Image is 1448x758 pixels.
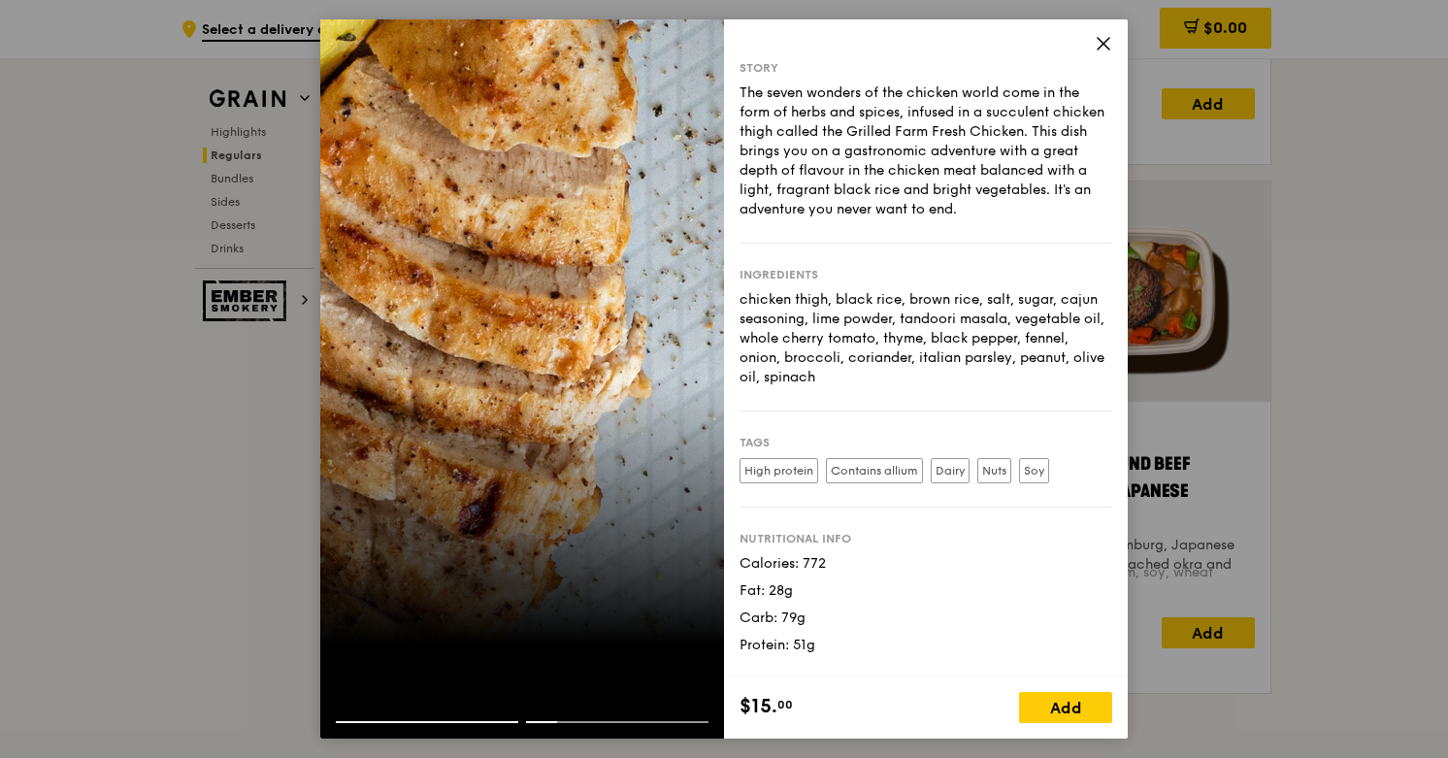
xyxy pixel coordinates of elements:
div: Story [740,60,1112,76]
span: $15. [740,692,777,721]
div: The seven wonders of the chicken world come in the form of herbs and spices, infused in a succule... [740,83,1112,219]
label: Soy [1019,458,1049,483]
label: Nuts [977,458,1011,483]
div: Calories: 772 [740,554,1112,574]
div: Tags [740,435,1112,450]
label: Contains allium [826,458,923,483]
div: Carb: 79g [740,609,1112,628]
div: Protein: 51g [740,636,1112,655]
div: Nutritional info [740,531,1112,546]
div: Add [1019,692,1112,723]
label: Dairy [931,458,970,483]
div: chicken thigh, black rice, brown rice, salt, sugar, cajun seasoning, lime powder, tandoori masala... [740,290,1112,387]
label: High protein [740,458,818,483]
div: Fat: 28g [740,581,1112,601]
div: Ingredients [740,267,1112,282]
span: 00 [777,697,793,712]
